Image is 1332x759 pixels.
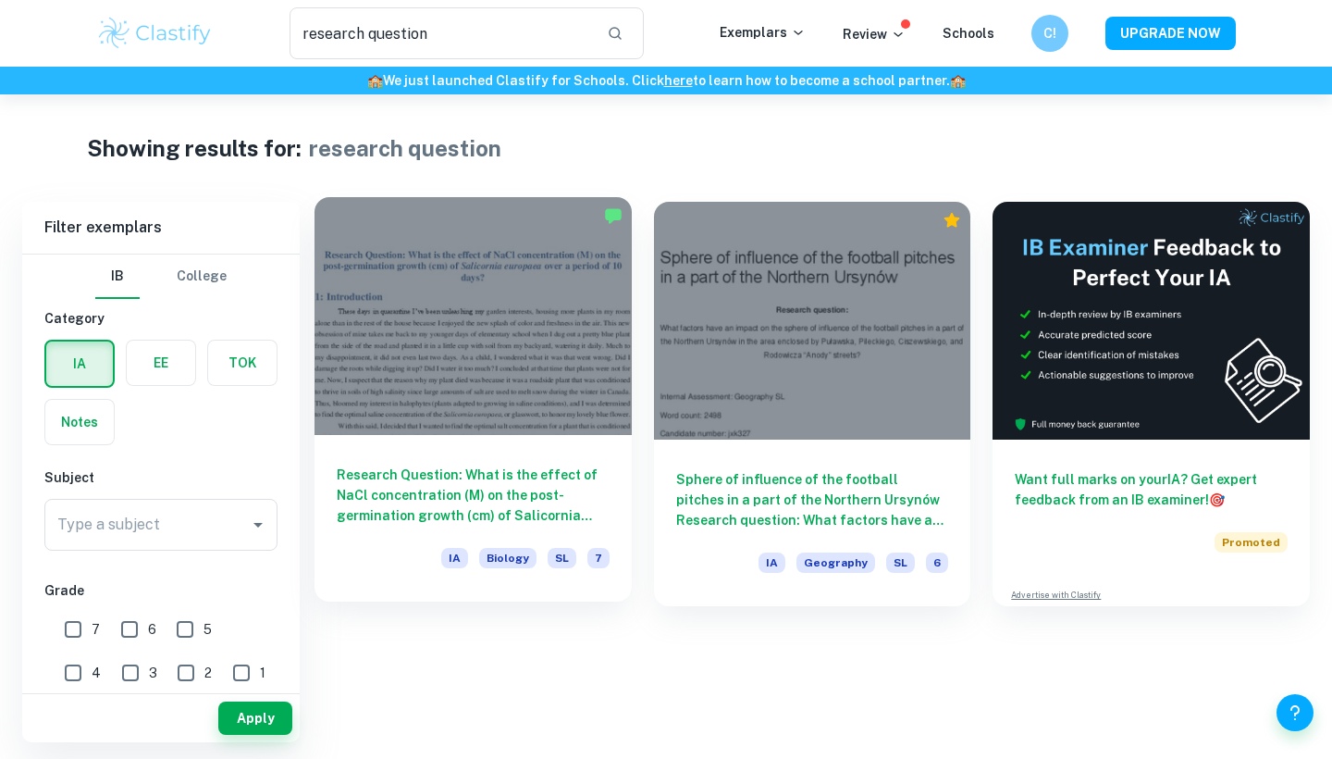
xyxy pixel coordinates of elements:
span: Geography [796,553,875,573]
button: IA [46,342,113,386]
span: IA [758,553,785,573]
p: Review [843,24,906,44]
button: Open [245,512,271,538]
a: Sphere of influence of the football pitches in a part of the Northern Ursynów Research question: ... [654,202,971,606]
a: Want full marks on yourIA? Get expert feedback from an IB examiner!PromotedAdvertise with Clastify [993,202,1310,606]
span: SL [886,553,915,573]
h6: Want full marks on your IA ? Get expert feedback from an IB examiner! [1015,469,1288,510]
button: TOK [208,341,277,385]
span: 🎯 [1209,492,1225,507]
h6: Research Question: What is the effect of NaCl concentration (M) on the post-germination growth (c... [337,465,610,526]
a: here [664,73,693,88]
span: 2 [204,663,212,683]
button: Help and Feedback [1276,694,1313,731]
span: Promoted [1215,532,1288,553]
span: 5 [203,619,212,640]
button: UPGRADE NOW [1105,17,1236,50]
h6: Category [44,308,277,329]
a: Schools [943,26,994,41]
img: Clastify logo [96,15,214,52]
span: 6 [926,553,948,573]
span: 🏫 [950,73,966,88]
p: Exemplars [720,22,806,43]
img: Marked [604,206,623,225]
h6: We just launched Clastify for Schools. Click to learn how to become a school partner. [4,70,1328,91]
button: IB [95,255,140,299]
div: Filter type choice [95,255,227,299]
span: IA [441,548,468,568]
button: C! [1031,15,1068,52]
span: 7 [92,619,100,640]
a: Research Question: What is the effect of NaCl concentration (M) on the post-germination growth (c... [314,202,632,606]
h1: Showing results for: [87,131,302,165]
h6: Filter exemplars [22,202,300,254]
button: Apply [218,702,292,735]
h1: research question [309,131,501,165]
h6: Sphere of influence of the football pitches in a part of the Northern Ursynów Research question: ... [676,469,949,530]
a: Advertise with Clastify [1011,589,1101,602]
input: Search for any exemplars... [290,7,592,59]
span: SL [548,548,576,568]
span: 🏫 [367,73,383,88]
span: 4 [92,663,101,683]
img: Thumbnail [993,202,1310,440]
div: Premium [943,211,961,230]
span: 3 [149,663,157,683]
span: 6 [148,619,156,640]
button: College [177,255,227,299]
span: 7 [587,548,610,568]
h6: Grade [44,580,277,601]
span: 1 [260,663,265,683]
h6: C! [1040,23,1061,44]
button: Notes [45,400,114,444]
span: Biology [479,548,536,568]
button: EE [127,341,195,385]
h6: Subject [44,467,277,488]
